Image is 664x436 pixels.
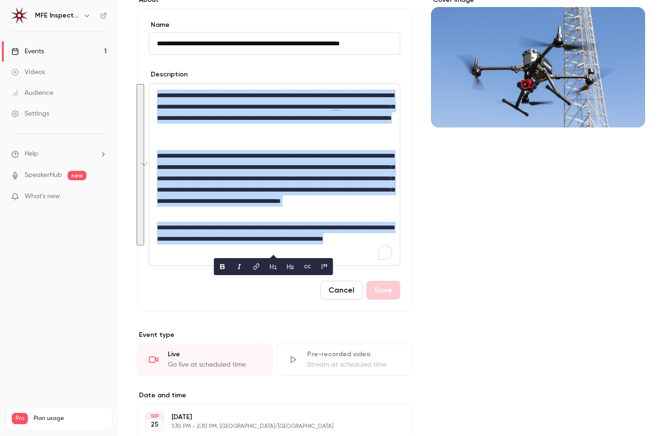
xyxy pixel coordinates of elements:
li: help-dropdown-opener [11,149,107,159]
a: SpeakerHub [25,170,62,180]
div: Settings [11,109,49,118]
span: Help [25,149,38,159]
div: Audience [11,88,53,98]
div: editor [149,84,400,265]
span: Plan usage [34,415,106,422]
button: italic [232,259,247,274]
button: bold [215,259,230,274]
img: MFE Inspection Solutions [12,8,27,23]
span: What's new [25,192,60,201]
div: Videos [11,67,45,77]
div: Events [11,47,44,56]
span: new [68,171,86,180]
section: description [149,84,400,266]
h6: MFE Inspection Solutions [35,11,79,20]
iframe: Noticeable Trigger [95,193,107,201]
span: Pro [12,413,28,424]
button: blockquote [317,259,332,274]
button: link [249,259,264,274]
